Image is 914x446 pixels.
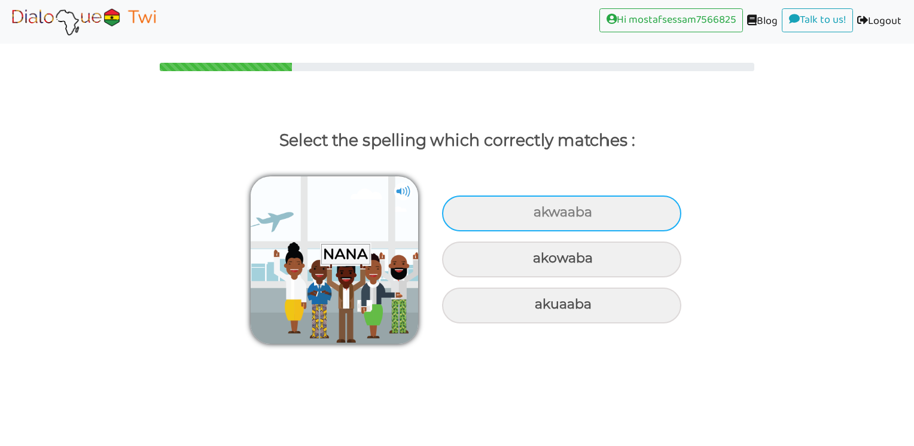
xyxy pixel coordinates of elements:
img: cuNL5YgAAAABJRU5ErkJggg== [394,182,412,200]
div: akwaaba [442,195,681,231]
img: akwaaba-named-common3.png [251,176,418,344]
a: Blog [743,8,782,35]
p: Select the spelling which correctly matches : [23,126,891,155]
a: Talk to us! [782,8,853,32]
div: akowaba [442,242,681,277]
div: akuaaba [442,288,681,323]
a: Logout [853,8,906,35]
img: Select Course Page [8,7,159,36]
a: Hi mostafsessam7566825 [599,8,743,32]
